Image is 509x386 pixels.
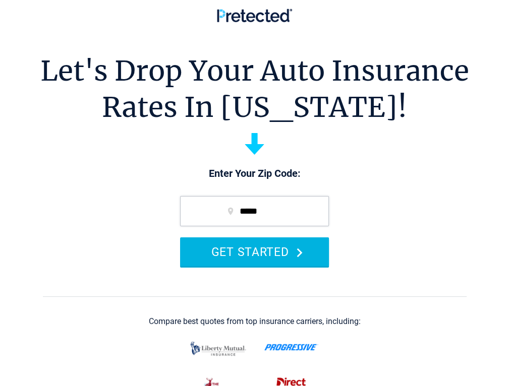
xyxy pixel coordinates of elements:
img: Pretected Logo [217,9,292,22]
h1: Let's Drop Your Auto Insurance Rates In [US_STATE]! [40,53,469,125]
img: progressive [264,344,318,351]
img: liberty [188,337,249,361]
input: zip code [180,196,329,226]
div: Compare best quotes from top insurance carriers, including: [149,317,361,326]
p: Enter Your Zip Code: [170,167,339,181]
button: GET STARTED [180,237,329,266]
